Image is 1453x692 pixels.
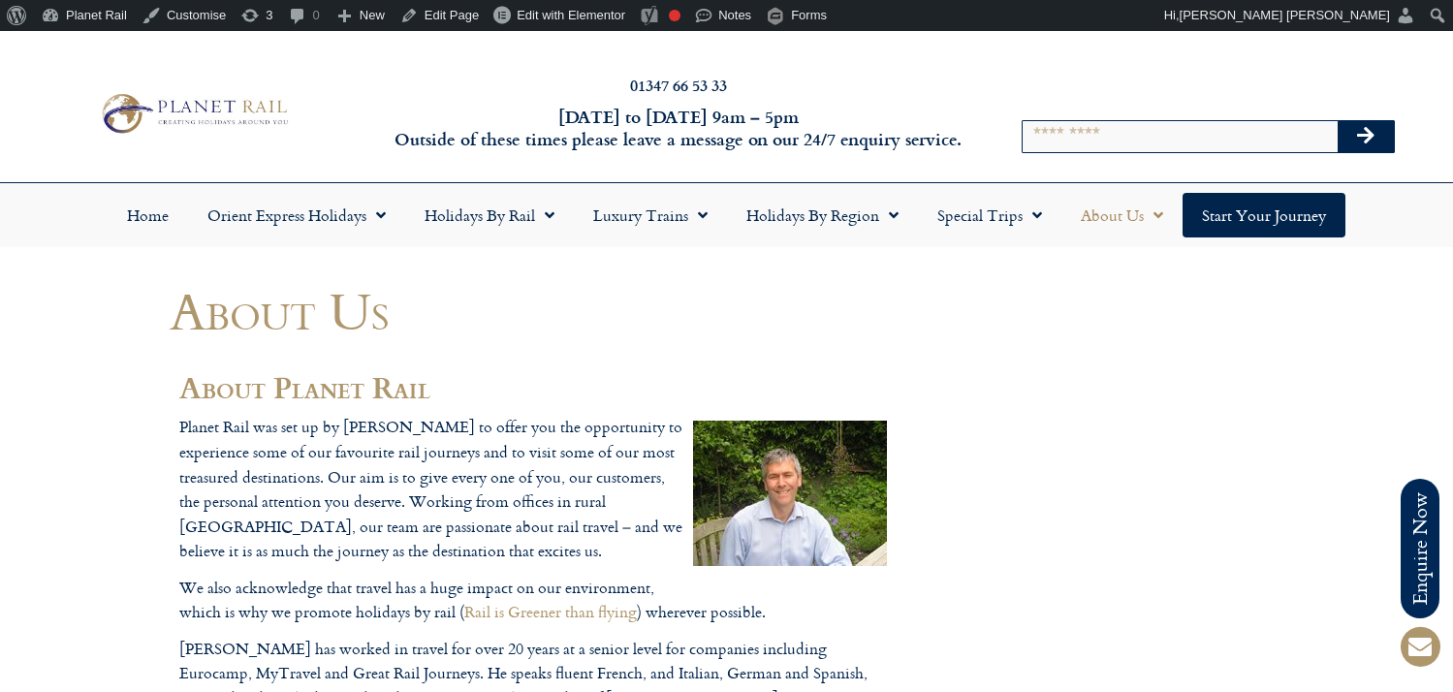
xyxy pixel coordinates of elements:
div: Focus keyphrase not set [669,10,680,21]
a: Start your Journey [1183,193,1345,237]
a: 01347 66 53 33 [630,74,727,96]
a: Special Trips [918,193,1061,237]
nav: Menu [10,193,1443,237]
a: Holidays by Region [727,193,918,237]
a: Rail is Greener than flying [464,600,637,623]
img: Planet Rail Train Holidays Logo [94,89,293,138]
a: Holidays by Rail [405,193,574,237]
h1: About Us [170,282,897,339]
a: Orient Express Holidays [188,193,405,237]
p: Planet Rail was set up by [PERSON_NAME] to offer you the opportunity to experience some of our fa... [179,415,887,564]
h2: About Planet Rail [179,371,887,404]
p: We also acknowledge that travel has a huge impact on our environment, which is why we promote hol... [179,576,887,625]
h6: [DATE] to [DATE] 9am – 5pm Outside of these times please leave a message on our 24/7 enquiry serv... [393,106,964,151]
button: Search [1338,121,1394,152]
a: Luxury Trains [574,193,727,237]
a: Home [108,193,188,237]
span: [PERSON_NAME] [PERSON_NAME] [1180,8,1390,22]
img: guy-saunders [693,421,887,566]
span: Edit with Elementor [517,8,625,22]
a: About Us [1061,193,1183,237]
